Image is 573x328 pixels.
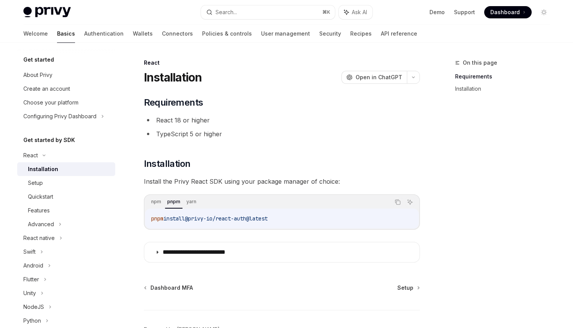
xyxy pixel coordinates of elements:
[23,112,96,121] div: Configuring Privy Dashboard
[162,24,193,43] a: Connectors
[144,158,191,170] span: Installation
[185,215,268,222] span: @privy-io/react-auth@latest
[28,165,58,174] div: Installation
[23,233,55,243] div: React native
[319,24,341,43] a: Security
[149,197,163,206] div: npm
[201,5,335,19] button: Search...⌘K
[28,192,53,201] div: Quickstart
[490,8,520,16] span: Dashboard
[17,204,115,217] a: Features
[23,24,48,43] a: Welcome
[144,59,420,67] div: React
[350,24,372,43] a: Recipes
[397,284,413,292] span: Setup
[23,247,36,256] div: Swift
[455,83,556,95] a: Installation
[133,24,153,43] a: Wallets
[455,70,556,83] a: Requirements
[23,151,38,160] div: React
[23,70,52,80] div: About Privy
[28,206,50,215] div: Features
[165,197,183,206] div: pnpm
[23,289,36,298] div: Unity
[23,98,78,107] div: Choose your platform
[202,24,252,43] a: Policies & controls
[484,6,532,18] a: Dashboard
[150,284,193,292] span: Dashboard MFA
[23,55,54,64] h5: Get started
[23,316,41,325] div: Python
[341,71,407,84] button: Open in ChatGPT
[17,190,115,204] a: Quickstart
[151,215,163,222] span: pnpm
[163,215,185,222] span: install
[322,9,330,15] span: ⌘ K
[144,70,202,84] h1: Installation
[184,197,199,206] div: yarn
[405,197,415,207] button: Ask AI
[463,58,497,67] span: On this page
[144,96,203,109] span: Requirements
[352,8,367,16] span: Ask AI
[145,284,193,292] a: Dashboard MFA
[144,129,420,139] li: TypeScript 5 or higher
[23,275,39,284] div: Flutter
[23,84,70,93] div: Create an account
[17,176,115,190] a: Setup
[381,24,417,43] a: API reference
[23,261,43,270] div: Android
[261,24,310,43] a: User management
[397,284,419,292] a: Setup
[23,135,75,145] h5: Get started by SDK
[356,73,402,81] span: Open in ChatGPT
[17,82,115,96] a: Create an account
[144,115,420,126] li: React 18 or higher
[339,5,372,19] button: Ask AI
[17,68,115,82] a: About Privy
[28,220,54,229] div: Advanced
[538,6,550,18] button: Toggle dark mode
[393,197,403,207] button: Copy the contents from the code block
[215,8,237,17] div: Search...
[454,8,475,16] a: Support
[429,8,445,16] a: Demo
[23,302,44,312] div: NodeJS
[84,24,124,43] a: Authentication
[28,178,43,188] div: Setup
[23,7,71,18] img: light logo
[17,162,115,176] a: Installation
[17,96,115,109] a: Choose your platform
[57,24,75,43] a: Basics
[144,176,420,187] span: Install the Privy React SDK using your package manager of choice:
